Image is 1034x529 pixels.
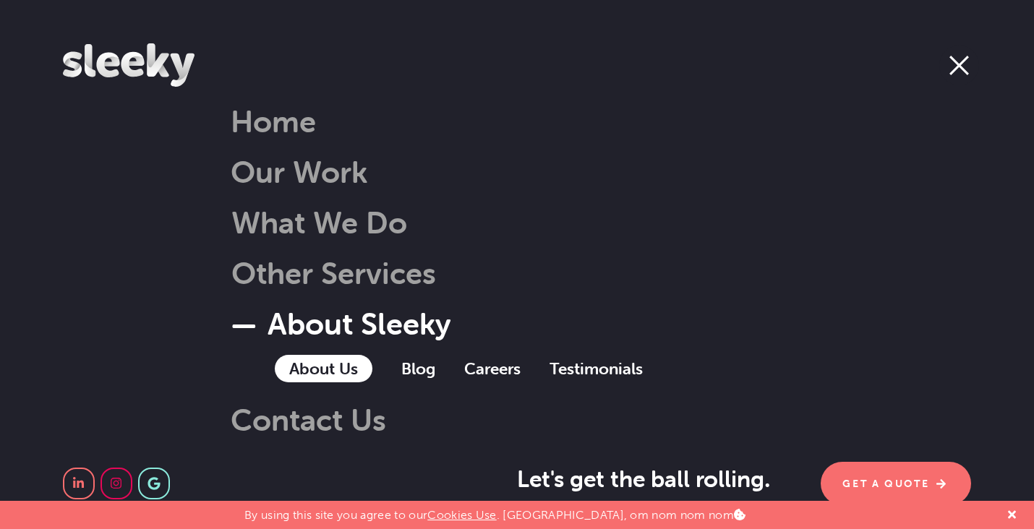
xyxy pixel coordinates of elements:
a: Other Services [195,254,436,291]
a: About Us [275,355,372,382]
a: Our Work [231,153,367,190]
a: Blog [401,358,435,379]
a: Testimonials [550,358,643,379]
a: Get A Quote [821,462,971,505]
p: By using this site you agree to our . [GEOGRAPHIC_DATA], om nom nom nom [244,501,745,522]
a: What We Do [195,204,407,241]
a: About Sleeky [231,305,451,342]
img: Sleeky Web Design Newcastle [63,43,195,87]
a: Cookies Use [427,508,497,522]
span: Let's get the ball rolling [517,465,770,493]
span: . [766,466,772,492]
a: Home [231,103,316,139]
a: Contact Us [231,401,386,438]
a: Careers [464,358,521,379]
